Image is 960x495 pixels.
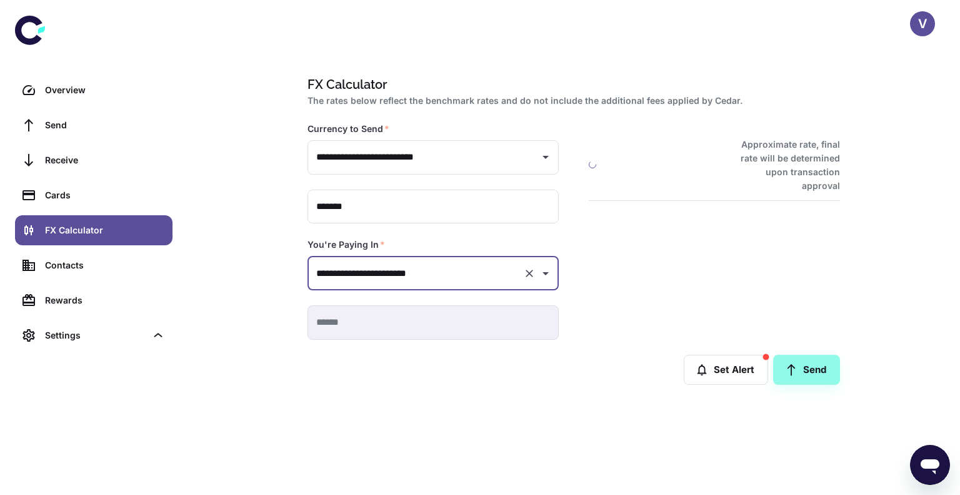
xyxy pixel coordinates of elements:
button: Set Alert [684,355,768,385]
a: FX Calculator [15,215,172,245]
button: Open [537,148,554,166]
button: Open [537,265,554,282]
div: Rewards [45,293,165,307]
a: Rewards [15,285,172,315]
div: Settings [45,329,146,342]
div: Contacts [45,258,165,272]
label: You're Paying In [307,238,385,251]
a: Cards [15,180,172,210]
div: FX Calculator [45,223,165,237]
a: Receive [15,145,172,175]
div: Send [45,118,165,132]
a: Contacts [15,250,172,280]
div: Cards [45,188,165,202]
label: Currency to Send [307,123,389,135]
a: Send [15,110,172,140]
iframe: Button to launch messaging window [910,445,950,485]
h6: Approximate rate, final rate will be determined upon transaction approval [727,138,840,193]
button: Clear [521,265,538,282]
div: Overview [45,83,165,97]
div: Settings [15,320,172,350]
div: Receive [45,153,165,167]
a: Send [773,355,840,385]
a: Overview [15,75,172,105]
h1: FX Calculator [307,75,835,94]
button: V [910,11,935,36]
